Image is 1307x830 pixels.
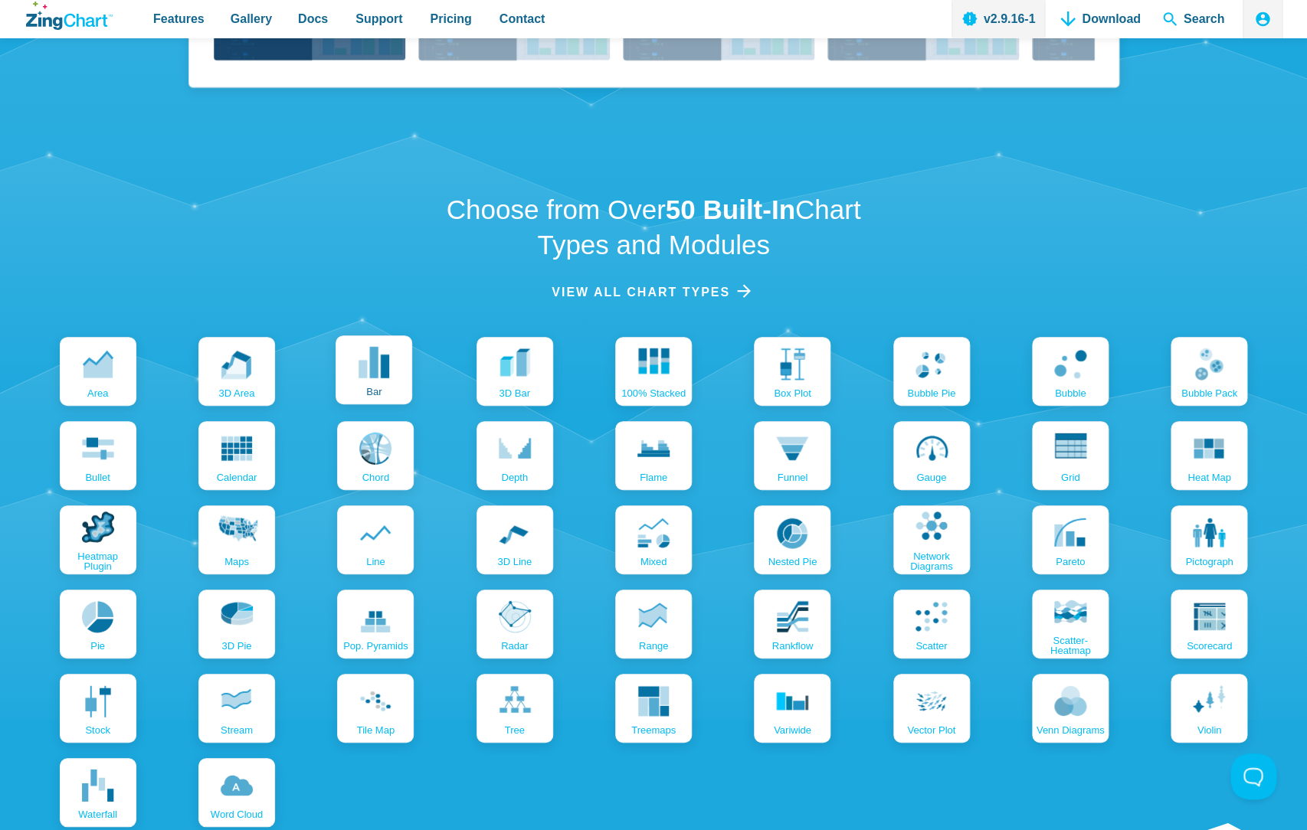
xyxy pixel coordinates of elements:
[366,387,382,397] span: bar
[60,758,136,827] a: waterfall
[357,725,395,735] span: tile map
[754,337,830,406] a: box plot
[336,335,412,404] a: bar
[60,421,136,490] a: bullet
[1061,472,1080,482] span: grid
[1185,557,1233,567] span: pictograph
[1187,472,1230,482] span: Heat map
[64,551,133,571] span: Heatmap Plugin
[631,725,676,735] span: treemaps
[774,725,811,735] span: variwide
[1230,753,1276,799] iframe: Toggle Customer Support
[231,8,272,29] span: Gallery
[615,337,692,406] a: 100% Stacked
[1037,725,1105,735] span: venn diagrams
[768,557,817,567] span: nested pie
[497,557,532,567] span: 3D line
[198,590,275,658] a: 3D pie
[298,8,328,29] span: Docs
[893,590,970,658] a: scatter
[1032,421,1109,490] a: grid
[337,590,414,658] a: pop. pyramids
[640,557,667,567] span: mixed
[916,641,947,651] span: scatter
[666,194,795,224] strong: 50 Built-In
[615,674,692,743] a: treemaps
[153,8,205,29] span: Features
[1171,590,1247,658] a: scorecard
[1032,337,1109,406] a: bubble
[639,641,668,651] span: range
[1197,725,1222,735] span: violin
[754,421,830,490] a: funnel
[1032,674,1109,743] a: venn diagrams
[552,282,730,302] span: View all chart Types
[337,421,414,490] a: chord
[221,725,253,735] span: stream
[552,282,755,302] a: View all chart Types
[916,472,946,482] span: gauge
[87,388,108,398] span: area
[893,337,970,406] a: bubble pie
[1187,641,1232,651] span: scorecard
[85,472,110,482] span: bullet
[1055,388,1086,398] span: bubble
[477,505,553,574] a: 3D line
[907,388,955,398] span: bubble pie
[1171,674,1247,743] a: violin
[640,472,667,482] span: flame
[355,8,402,29] span: Support
[1181,388,1237,398] span: bubble pack
[1032,590,1109,658] a: scatter-heatmap
[343,641,408,651] span: pop. pyramids
[907,725,955,735] span: vector plot
[217,472,257,482] span: calendar
[505,725,525,735] span: tree
[501,472,528,482] span: depth
[198,758,275,827] a: word cloud
[754,590,830,658] a: rankflow
[430,8,471,29] span: Pricing
[772,641,813,651] span: rankflow
[615,421,692,490] a: flame
[60,674,136,743] a: stock
[362,472,389,482] span: chord
[211,809,263,819] span: word cloud
[777,472,807,482] span: funnel
[621,388,686,398] span: 100% Stacked
[224,557,249,567] span: maps
[1171,421,1247,490] a: Heat map
[78,809,117,819] span: waterfall
[337,505,414,574] a: line
[1171,505,1247,574] a: pictograph
[198,337,275,406] a: 3D area
[430,192,878,262] h2: Choose from Over Chart Types and Modules
[26,2,113,30] a: ZingChart Logo. Click to return to the homepage
[1032,505,1109,574] a: pareto
[85,725,110,735] span: stock
[60,337,136,406] a: area
[477,674,553,743] a: tree
[198,505,275,574] a: maps
[60,505,136,574] a: Heatmap Plugin
[218,388,254,398] span: 3D area
[366,557,385,567] span: line
[499,388,529,398] span: 3D bar
[1036,636,1105,655] span: scatter-heatmap
[337,674,414,743] a: tile map
[893,421,970,490] a: gauge
[897,551,966,571] span: Network Diagrams
[893,674,970,743] a: vector plot
[754,505,830,574] a: nested pie
[615,505,692,574] a: mixed
[198,674,275,743] a: stream
[1056,557,1085,567] span: pareto
[774,388,811,398] span: box plot
[221,641,251,651] span: 3D pie
[60,590,136,658] a: pie
[893,505,970,574] a: Network Diagrams
[754,674,830,743] a: variwide
[198,421,275,490] a: calendar
[90,641,105,651] span: pie
[477,337,553,406] a: 3D bar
